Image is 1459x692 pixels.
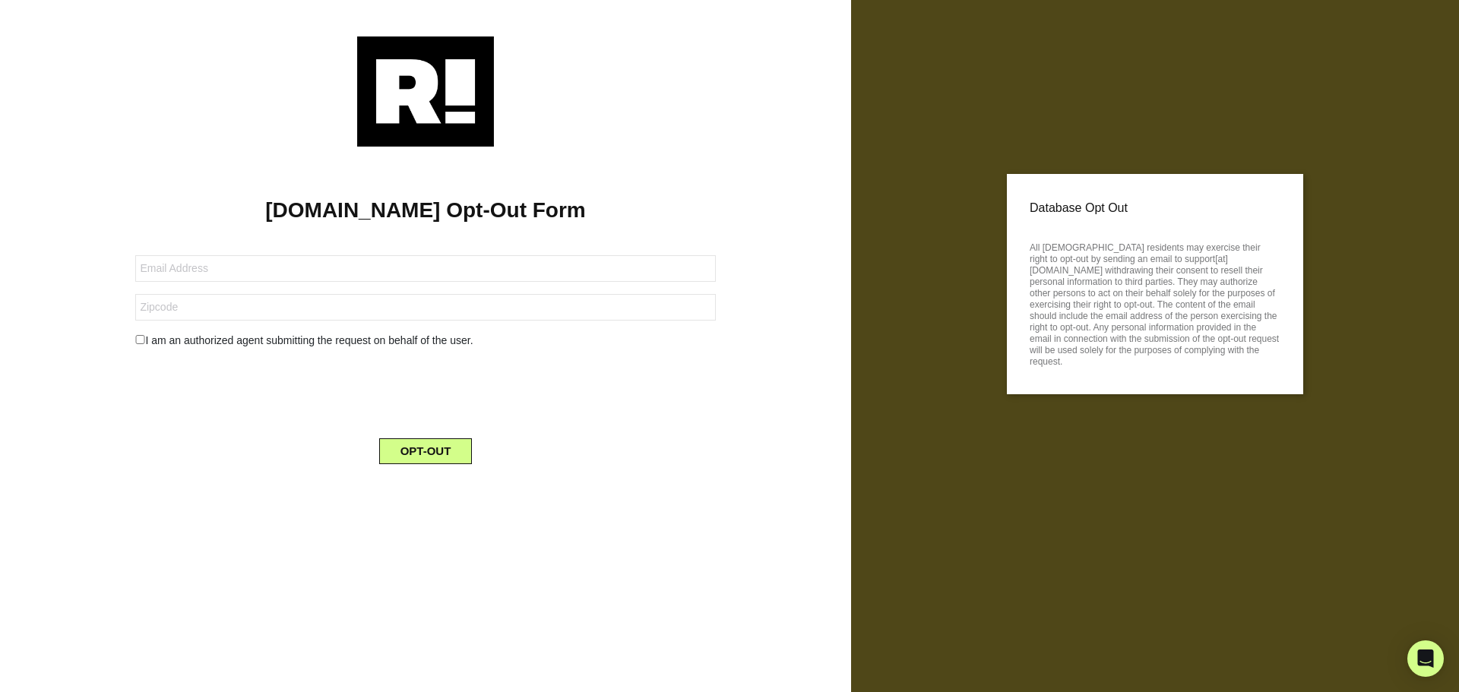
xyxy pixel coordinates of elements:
[379,438,473,464] button: OPT-OUT
[1030,197,1280,220] p: Database Opt Out
[310,361,541,420] iframe: reCAPTCHA
[1407,640,1444,677] div: Open Intercom Messenger
[23,197,828,223] h1: [DOMAIN_NAME] Opt-Out Form
[1030,238,1280,368] p: All [DEMOGRAPHIC_DATA] residents may exercise their right to opt-out by sending an email to suppo...
[135,294,715,321] input: Zipcode
[357,36,494,147] img: Retention.com
[135,255,715,282] input: Email Address
[124,333,726,349] div: I am an authorized agent submitting the request on behalf of the user.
